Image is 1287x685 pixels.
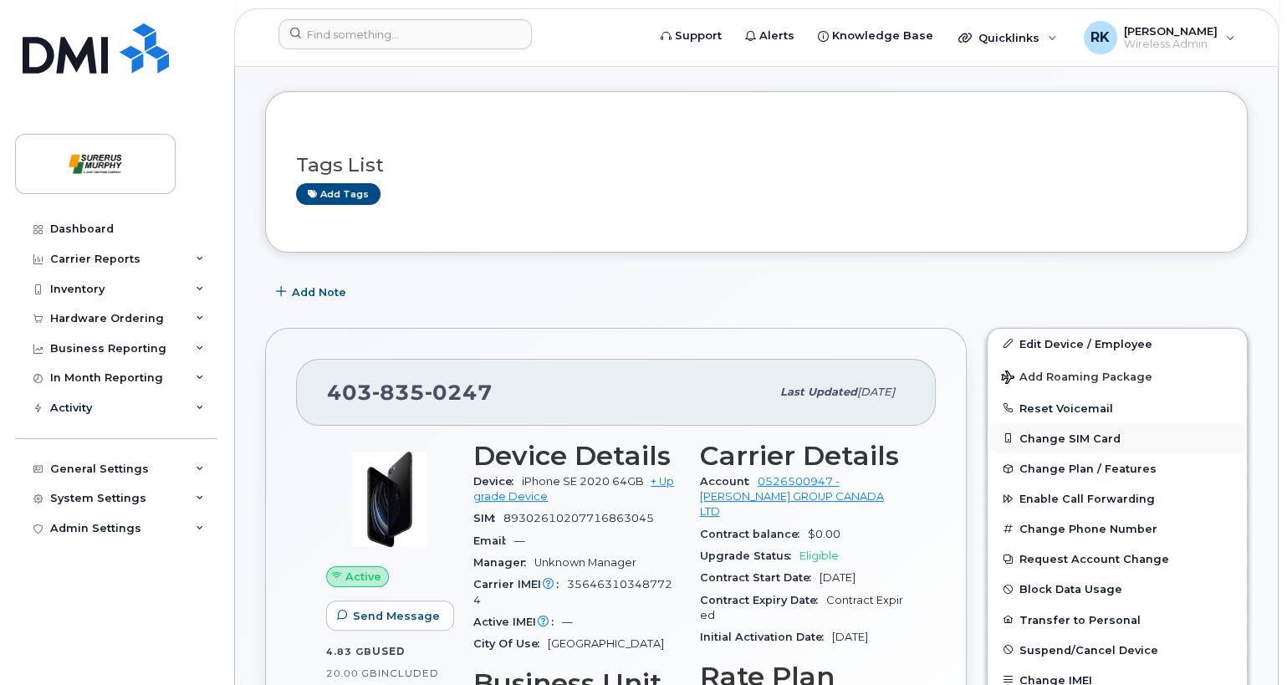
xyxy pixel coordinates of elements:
[1019,493,1155,505] span: Enable Call Forwarding
[345,569,381,585] span: Active
[514,534,525,547] span: —
[780,386,857,398] span: Last updated
[700,631,832,643] span: Initial Activation Date
[988,393,1247,423] button: Reset Voicemail
[473,578,672,606] span: 356463103487724
[353,608,440,624] span: Send Message
[1001,371,1152,386] span: Add Roaming Package
[503,512,654,524] span: 89302610207716863045
[1090,28,1110,48] span: RK
[326,601,454,631] button: Send Message
[733,19,806,53] a: Alerts
[808,528,840,540] span: $0.00
[473,475,522,488] span: Device
[700,594,903,621] span: Contract Expired
[473,556,534,569] span: Manager
[988,359,1247,393] button: Add Roaming Package
[988,605,1247,635] button: Transfer to Personal
[988,423,1247,453] button: Change SIM Card
[649,19,733,53] a: Support
[759,28,794,44] span: Alerts
[988,635,1247,665] button: Suspend/Cancel Device
[1019,463,1157,475] span: Change Plan / Features
[327,380,493,405] span: 403
[988,574,1247,604] button: Block Data Usage
[1019,643,1158,656] span: Suspend/Cancel Device
[988,329,1247,359] a: Edit Device / Employee
[340,449,440,550] img: image20231002-3703462-2fle3a.jpeg
[296,183,380,204] a: Add tags
[700,571,820,584] span: Contract Start Date
[700,594,826,606] span: Contract Expiry Date
[473,441,680,471] h3: Device Details
[857,386,895,398] span: [DATE]
[296,155,1217,176] h3: Tags List
[988,453,1247,483] button: Change Plan / Features
[425,380,493,405] span: 0247
[799,550,839,562] span: Eligible
[947,21,1069,54] div: Quicklinks
[473,616,562,628] span: Active IMEI
[326,646,372,657] span: 4.83 GB
[978,31,1039,44] span: Quicklinks
[700,475,884,519] a: 0526500947 - [PERSON_NAME] GROUP CANADA LTD
[326,667,378,679] span: 20.00 GB
[548,637,664,650] span: [GEOGRAPHIC_DATA]
[473,578,567,590] span: Carrier IMEI
[265,278,360,308] button: Add Note
[522,475,644,488] span: iPhone SE 2020 64GB
[988,514,1247,544] button: Change Phone Number
[806,19,945,53] a: Knowledge Base
[534,556,636,569] span: Unknown Manager
[832,631,868,643] span: [DATE]
[278,19,532,49] input: Find something...
[820,571,855,584] span: [DATE]
[700,441,907,471] h3: Carrier Details
[675,28,722,44] span: Support
[1124,38,1218,51] span: Wireless Admin
[372,645,406,657] span: used
[988,544,1247,574] button: Request Account Change
[562,616,573,628] span: —
[700,550,799,562] span: Upgrade Status
[832,28,933,44] span: Knowledge Base
[292,284,346,300] span: Add Note
[473,534,514,547] span: Email
[372,380,425,405] span: 835
[700,475,758,488] span: Account
[1124,24,1218,38] span: [PERSON_NAME]
[473,637,548,650] span: City Of Use
[988,483,1247,514] button: Enable Call Forwarding
[700,528,808,540] span: Contract balance
[473,512,503,524] span: SIM
[1072,21,1247,54] div: Raza Khawaja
